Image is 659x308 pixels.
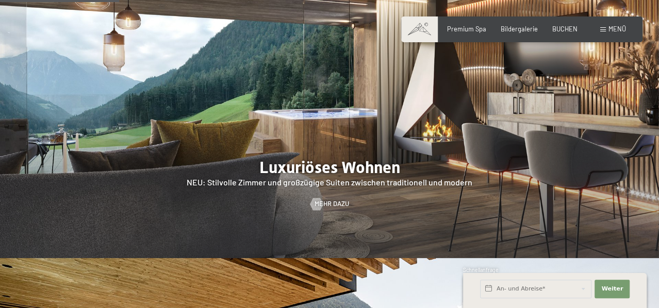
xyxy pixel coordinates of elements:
[447,25,486,33] a: Premium Spa
[552,25,578,33] a: BUCHEN
[595,280,630,298] button: Weiter
[315,199,349,209] span: Mehr dazu
[463,267,499,273] span: Schnellanfrage
[601,285,623,293] span: Weiter
[608,25,626,33] span: Menü
[501,25,538,33] a: Bildergalerie
[310,199,349,209] a: Mehr dazu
